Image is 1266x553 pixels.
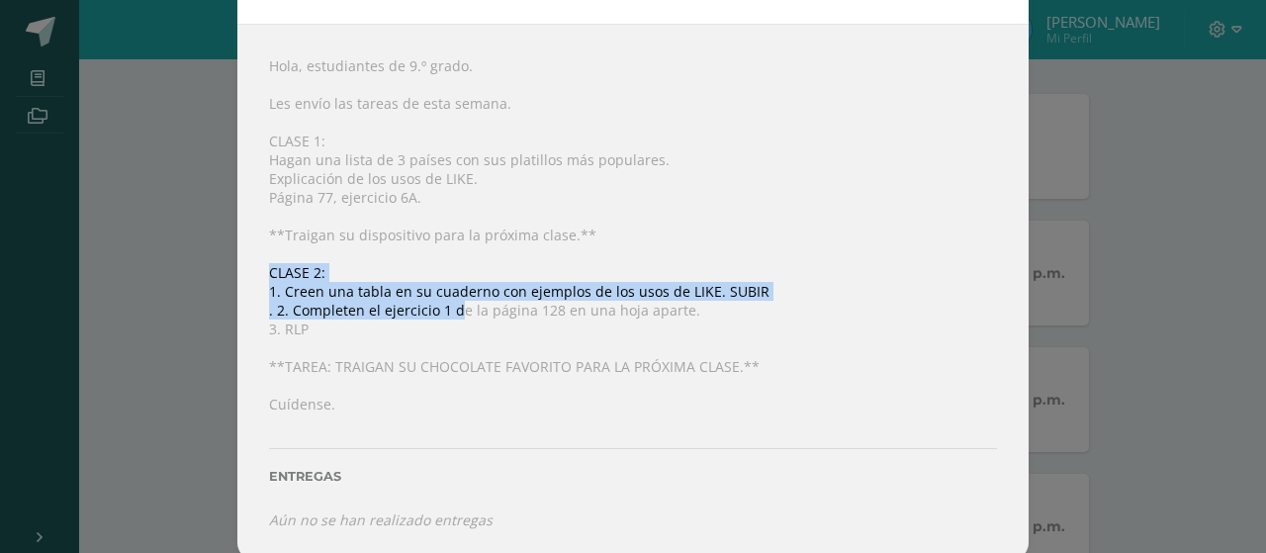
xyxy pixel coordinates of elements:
[269,150,670,169] font: Hagan una lista de 3 países con sus platillos más populares.
[269,357,760,376] font: **TAREA: TRAIGAN SU CHOCOLATE FAVORITO PARA LA PRÓXIMA CLASE.**
[269,395,335,414] font: Cuídense.
[269,320,309,338] font: 3. RLP
[269,301,700,320] font: . 2. Completen el ejercicio 1 de la página 128 en una hoja aparte.
[269,56,473,75] font: Hola, estudiantes de 9.º grado.
[269,132,325,150] font: CLASE 1:
[269,226,596,244] font: **Traigan su dispositivo para la próxima clase.**
[269,169,478,188] font: Explicación de los usos de LIKE.
[269,94,511,113] font: Les envío las tareas de esta semana.
[269,469,341,484] font: Entregas
[269,188,421,207] font: Página 77, ejercicio 6A.
[269,263,325,282] font: CLASE 2:
[269,510,493,529] i: Aún no se han realizado entregas
[269,282,769,301] font: 1. Creen una tabla en su cuaderno con ejemplos de los usos de LIKE. SUBIR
